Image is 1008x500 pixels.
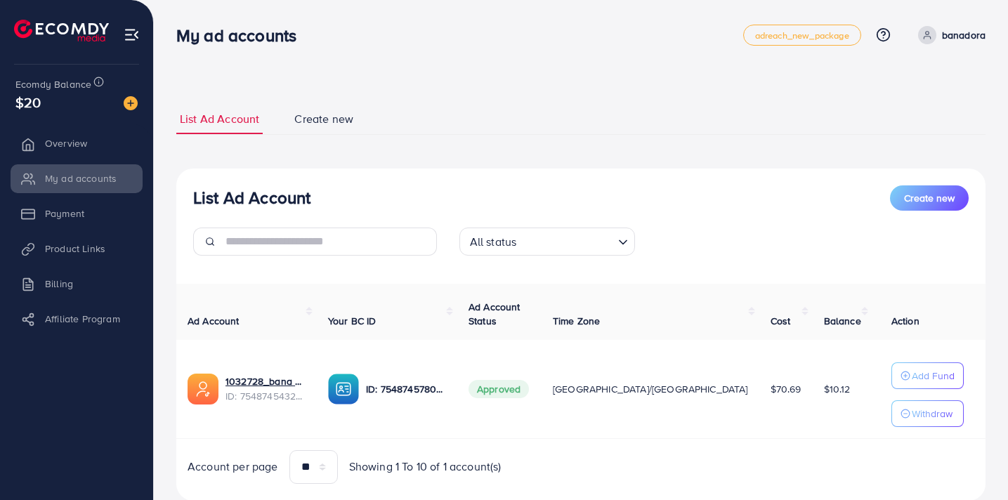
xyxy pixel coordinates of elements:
img: image [124,96,138,110]
span: [GEOGRAPHIC_DATA]/[GEOGRAPHIC_DATA] [553,382,748,396]
p: ID: 7548745780125483025 [366,381,446,397]
img: menu [124,27,140,43]
span: Ecomdy Balance [15,77,91,91]
a: 1032728_bana dor ad account 1_1757579407255 [225,374,306,388]
div: Search for option [459,228,635,256]
button: Withdraw [891,400,964,427]
span: Action [891,314,919,328]
span: List Ad Account [180,111,259,127]
button: Create new [890,185,969,211]
span: All status [467,232,520,252]
span: Your BC ID [328,314,377,328]
h3: My ad accounts [176,25,308,46]
span: ID: 7548745432170184711 [225,389,306,403]
a: adreach_new_package [743,25,861,46]
span: Ad Account [188,314,240,328]
span: $20 [15,92,41,112]
span: adreach_new_package [755,31,849,40]
input: Search for option [521,229,612,252]
span: $70.69 [771,382,801,396]
a: banadora [912,26,986,44]
span: Create new [294,111,353,127]
p: Add Fund [912,367,955,384]
span: Approved [469,380,529,398]
span: Ad Account Status [469,300,521,328]
div: <span class='underline'>1032728_bana dor ad account 1_1757579407255</span></br>7548745432170184711 [225,374,306,403]
span: Time Zone [553,314,600,328]
button: Add Fund [891,362,964,389]
img: ic-ba-acc.ded83a64.svg [328,374,359,404]
span: Cost [771,314,791,328]
p: banadora [942,27,986,44]
span: Balance [824,314,861,328]
span: $10.12 [824,382,851,396]
span: Showing 1 To 10 of 1 account(s) [349,459,502,475]
h3: List Ad Account [193,187,310,208]
span: Create new [904,191,955,205]
img: ic-ads-acc.e4c84228.svg [188,374,218,404]
p: Withdraw [912,405,953,422]
img: logo [14,20,109,41]
span: Account per page [188,459,278,475]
